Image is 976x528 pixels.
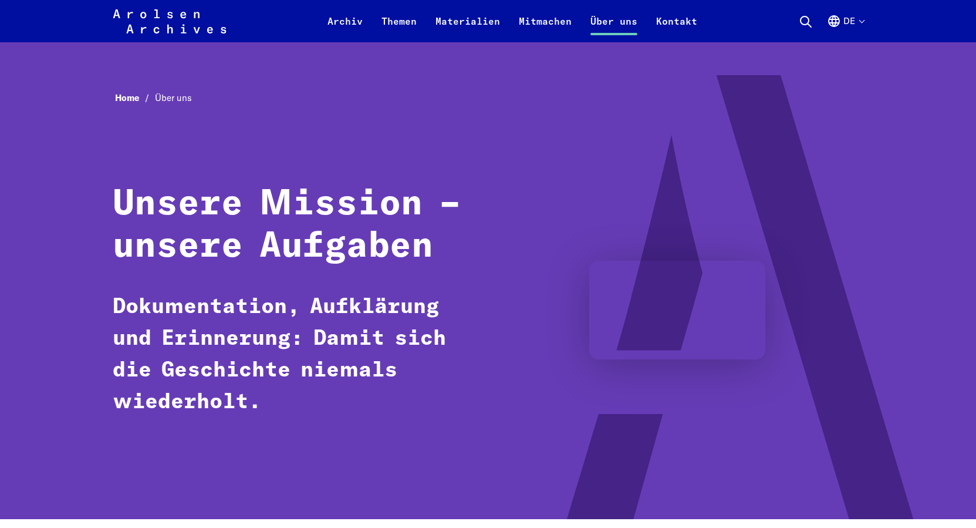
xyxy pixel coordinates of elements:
[318,7,707,35] nav: Primär
[115,92,155,103] a: Home
[318,14,372,42] a: Archiv
[647,14,707,42] a: Kontakt
[155,92,192,103] span: Über uns
[113,291,468,418] p: Dokumentation, Aufklärung und Erinnerung: Damit sich die Geschichte niemals wiederholt.
[113,183,468,268] h1: n
[372,14,426,42] a: Themen
[827,14,864,42] button: Deutsch, Sprachauswahl
[426,14,509,42] a: Materialien
[113,187,461,264] strong: Unsere Mission – unsere Aufgabe
[509,14,581,42] a: Mitmachen
[581,14,647,42] a: Über uns
[113,89,864,107] nav: Breadcrumb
